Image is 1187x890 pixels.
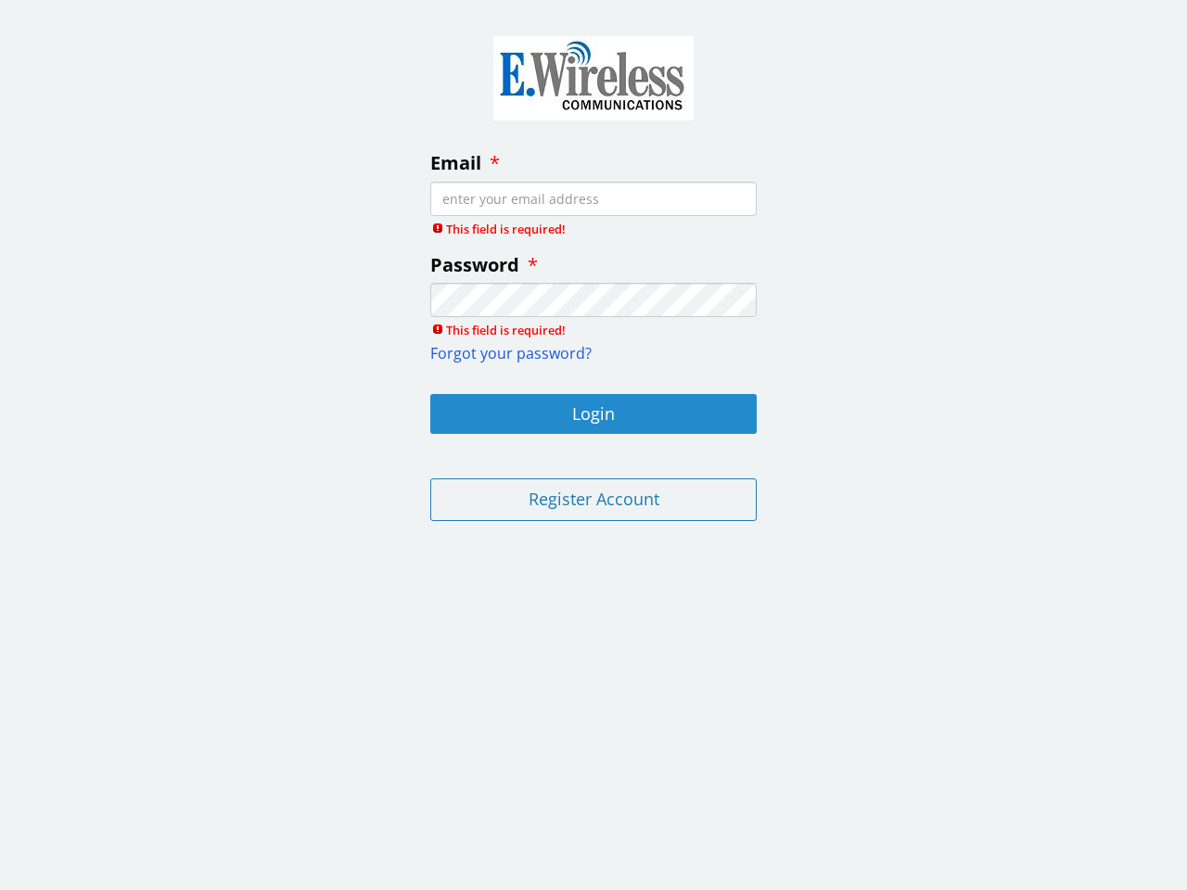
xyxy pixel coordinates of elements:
button: Login [430,394,757,435]
input: enter your email address [430,182,757,216]
span: Password [430,252,519,277]
span: This field is required! [430,221,757,237]
a: Forgot your password? [430,343,592,363]
button: Register Account [430,478,757,521]
span: Email [430,150,481,175]
span: This field is required! [430,322,757,338]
